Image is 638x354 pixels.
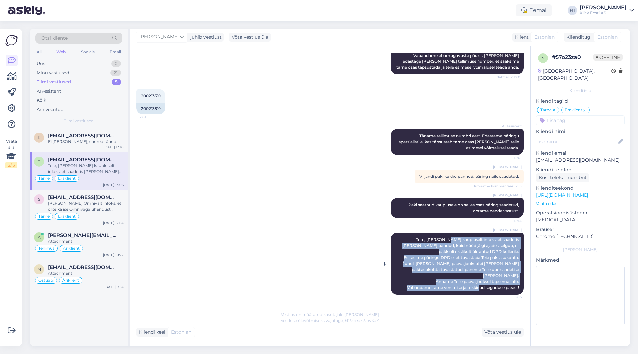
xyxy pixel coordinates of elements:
[536,173,589,182] div: Küsi telefoninumbrit
[171,329,191,336] span: Estonian
[536,128,625,135] p: Kliendi nimi
[580,5,634,16] a: [PERSON_NAME]Klick Eesti AS
[58,214,76,218] span: Eraklient
[139,33,179,41] span: [PERSON_NAME]
[536,192,588,198] a: [URL][DOMAIN_NAME]
[55,48,67,56] div: Web
[536,247,625,253] div: [PERSON_NAME]
[580,5,627,10] div: [PERSON_NAME]
[103,220,124,225] div: [DATE] 12:54
[104,284,124,289] div: [DATE] 9:24
[497,124,522,129] span: AI Assistent
[497,218,522,223] span: 12:14
[48,163,124,175] div: Tere, [PERSON_NAME] kaupluselt infoks, et saadetis [PERSON_NAME] pandud, kuid nüüd jälgi ajades s...
[564,34,592,41] div: Klienditugi
[104,145,124,150] div: [DATE] 13:10
[37,70,69,76] div: Minu vestlused
[38,197,40,202] span: s
[497,295,522,300] span: 13:06
[5,34,18,47] img: Askly Logo
[343,318,379,323] i: „Võtke vestlus üle”
[38,235,41,240] span: a
[496,75,522,80] span: Nähtud ✓ 12:01
[48,133,117,139] span: karl1paju2@gmail.com
[48,157,117,163] span: tiina.sillatse@gmail.com
[482,328,524,337] div: Võta vestlus üle
[396,53,520,70] span: Vabandame ebamugavuste pärast. [PERSON_NAME] edastage [PERSON_NAME] tellimuse number, et saaksime...
[536,257,625,264] p: Märkmed
[48,232,117,238] span: aron@arke.ee
[536,88,625,94] div: Kliendi info
[62,278,79,282] span: Äriklient
[399,133,520,150] span: Täname tellimuse numbri eest. Edastame päringu spetsialistile, kes täpsustab tarne osas [PERSON_N...
[37,106,64,113] div: Arhiveeritud
[38,135,41,140] span: k
[538,68,611,82] div: [GEOGRAPHIC_DATA], [GEOGRAPHIC_DATA]
[103,182,124,187] div: [DATE] 13:06
[536,166,625,173] p: Kliendi telefon
[48,139,124,145] div: Ei [PERSON_NAME], suured tänud!
[516,4,552,16] div: Eemal
[408,202,520,213] span: Paki saatnud kauplusele on selles osas päring saadetud, ootame nende vastust.
[419,174,519,179] span: Viljandi paki kokku pannud, päring neile saadetud.
[141,93,161,98] span: 200213510
[38,159,40,164] span: t
[103,252,124,257] div: [DATE] 10:22
[493,193,522,198] span: [PERSON_NAME]
[565,108,582,112] span: Eraklient
[37,267,41,272] span: m
[536,98,625,105] p: Kliendi tag'id
[136,103,165,114] div: 200213510
[536,150,625,157] p: Kliendi email
[568,6,577,15] div: HT
[110,70,121,76] div: 21
[536,209,625,216] p: Operatsioonisüsteem
[108,48,122,56] div: Email
[48,264,117,270] span: marten@viksti.ee
[536,157,625,164] p: [EMAIL_ADDRESS][DOMAIN_NAME]
[493,164,522,169] span: [PERSON_NAME]
[48,194,117,200] span: saydaaleksandra@gmail.com
[37,88,61,95] div: AI Assistent
[536,216,625,223] p: [MEDICAL_DATA]
[37,97,46,104] div: Kõik
[402,237,520,290] span: Tere, [PERSON_NAME] kaupluselt infoks, et saadetis [PERSON_NAME] pandud, kuid nüüd jälgi ajades s...
[138,115,163,120] span: 12:01
[64,118,94,124] span: Tiimi vestlused
[41,35,68,42] span: Otsi kliente
[536,226,625,233] p: Brauser
[37,79,71,85] div: Tiimi vestlused
[112,79,121,85] div: 5
[48,270,124,276] div: Attachment
[536,185,625,192] p: Klienditeekond
[136,329,165,336] div: Kliendi keel
[188,34,222,41] div: juhib vestlust
[37,60,45,67] div: Uus
[593,54,623,61] span: Offline
[536,115,625,125] input: Lisa tag
[497,155,522,160] span: 12:01
[281,318,379,323] span: Vestluse ülevõtmiseks vajutage
[552,53,593,61] div: # 57o23za0
[534,34,555,41] span: Estonian
[536,233,625,240] p: Chrome [TECHNICAL_ID]
[38,177,50,180] span: Tarne
[48,238,124,244] div: Attachment
[493,227,522,232] span: [PERSON_NAME]
[281,312,379,317] span: Vestlus on määratud kasutajale [PERSON_NAME]
[229,33,271,42] div: Võta vestlus üle
[63,246,80,250] span: Äriklient
[580,10,627,16] div: Klick Eesti AS
[512,34,529,41] div: Klient
[111,60,121,67] div: 0
[38,214,50,218] span: Tarne
[5,162,17,168] div: 2 / 3
[58,177,76,180] span: Eraklient
[540,108,552,112] span: Tarne
[474,184,522,189] span: Privaatne kommentaar | 12:13
[48,200,124,212] div: [PERSON_NAME] Omnivalt infoks, et olite ka ise Omnivaga ühendust võtnud ning aadress on nüüdseks ...
[597,34,618,41] span: Estonian
[542,56,544,60] span: 5
[35,48,43,56] div: All
[536,201,625,207] p: Vaata edasi ...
